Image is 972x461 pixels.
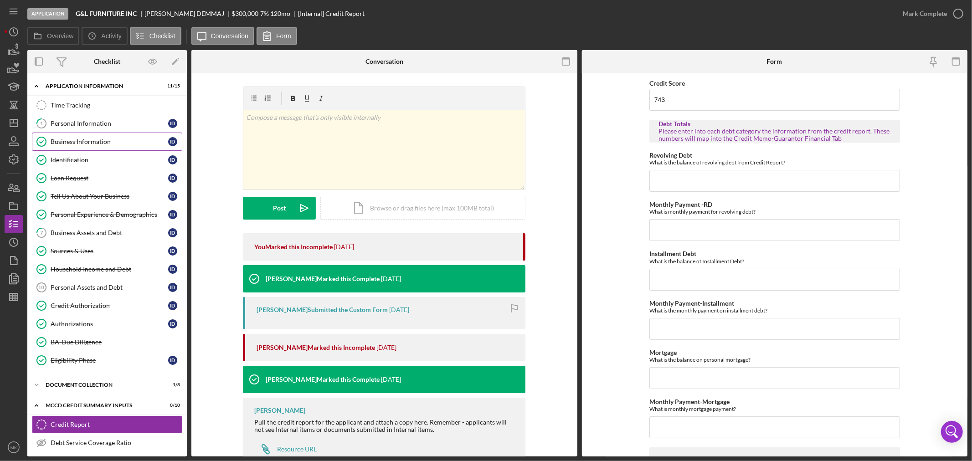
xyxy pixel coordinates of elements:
[257,27,297,45] button: Form
[51,156,168,164] div: Identification
[168,246,177,256] div: I D
[144,10,232,17] div: [PERSON_NAME] DEMMAJ
[38,285,44,290] tspan: 10
[254,419,516,433] div: Pull the credit report for the applicant and attach a copy here. Remember - applicants will not s...
[232,10,259,17] span: $300,000
[32,133,182,151] a: Business InformationID
[243,197,316,220] button: Post
[270,10,290,17] div: 120 mo
[168,301,177,310] div: I D
[649,299,734,307] label: Monthly Payment-Installment
[257,344,375,351] div: [PERSON_NAME] Marked this Incomplete
[649,79,685,87] label: Credit Score
[32,242,182,260] a: Sources & UsesID
[51,338,182,346] div: BA-Due Diligence
[32,205,182,224] a: Personal Experience & DemographicsID
[649,151,692,159] label: Revolving Debt
[51,284,168,291] div: Personal Assets and Debt
[51,439,182,446] div: Debt Service Coverage Ratio
[767,58,782,65] div: Form
[903,5,947,23] div: Mark Complete
[266,376,380,383] div: [PERSON_NAME] Marked this Complete
[32,351,182,369] a: Eligibility PhaseID
[257,306,388,313] div: [PERSON_NAME] Submitted the Custom Form
[365,58,403,65] div: Conversation
[40,120,43,126] tspan: 1
[51,138,168,145] div: Business Information
[32,278,182,297] a: 10Personal Assets and DebtID
[32,297,182,315] a: Credit AuthorizationID
[168,265,177,274] div: I D
[260,10,269,17] div: 7 %
[168,228,177,237] div: I D
[32,260,182,278] a: Household Income and DebtID
[894,5,967,23] button: Mark Complete
[51,102,182,109] div: Time Tracking
[5,438,23,456] button: MK
[51,266,168,273] div: Household Income and Debt
[298,10,365,17] div: [Internal] Credit Report
[32,434,182,452] a: Debt Service Coverage Ratio
[376,344,396,351] time: 2025-06-30 17:04
[649,307,900,314] div: What is the monthly payment on installment debt?
[32,96,182,114] a: Time Tracking
[46,403,157,408] div: MCCD Credit Summary Inputs
[658,120,891,128] div: Debt Totals
[211,32,249,40] label: Conversation
[649,208,900,215] div: What is monthly payment for revolving debt?
[649,200,712,208] label: Monthly Payment -RD
[649,159,900,166] div: What is the balance of revolving debt from Credit Report?
[389,306,409,313] time: 2025-07-01 22:07
[51,421,182,428] div: Credit Report
[130,27,181,45] button: Checklist
[32,169,182,187] a: Loan RequestID
[254,440,317,458] a: Resource URL
[649,398,730,405] label: Monthly Payment-Mortgage
[51,247,168,255] div: Sources & Uses
[32,333,182,351] a: BA-Due Diligence
[658,128,891,142] div: Please enter into each debt category the information from the credit report. These numbers will m...
[168,155,177,164] div: I D
[164,83,180,89] div: 11 / 15
[76,10,137,17] b: G&L FURNITURE INC
[649,258,900,265] div: What is the balance of Installment Debt?
[149,32,175,40] label: Checklist
[46,382,157,388] div: Document Collection
[254,407,305,414] div: [PERSON_NAME]
[40,230,43,236] tspan: 7
[82,27,127,45] button: Activity
[32,224,182,242] a: 7Business Assets and DebtID
[276,32,291,40] label: Form
[32,315,182,333] a: AuthorizationsID
[254,243,333,251] div: You Marked this Incomplete
[381,376,401,383] time: 2025-06-23 21:19
[51,174,168,182] div: Loan Request
[266,275,380,282] div: [PERSON_NAME] Marked this Complete
[94,58,120,65] div: Checklist
[51,302,168,309] div: Credit Authorization
[168,174,177,183] div: I D
[32,151,182,169] a: IdentificationID
[941,421,963,443] div: Open Intercom Messenger
[51,193,168,200] div: Tell Us About Your Business
[168,356,177,365] div: I D
[51,320,168,328] div: Authorizations
[32,415,182,434] a: Credit Report
[168,210,177,219] div: I D
[649,405,900,412] div: What is monthly mortgage payment?
[168,137,177,146] div: I D
[381,275,401,282] time: 2025-07-01 22:08
[51,357,168,364] div: Eligibility Phase
[47,32,73,40] label: Overview
[51,229,168,236] div: Business Assets and Debt
[46,83,157,89] div: Application Information
[27,27,79,45] button: Overview
[168,119,177,128] div: I D
[168,319,177,328] div: I D
[164,403,180,408] div: 0 / 10
[32,187,182,205] a: Tell Us About Your BusinessID
[10,445,17,450] text: MK
[649,250,696,257] label: Installment Debt
[164,382,180,388] div: 1 / 8
[32,114,182,133] a: 1Personal InformationID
